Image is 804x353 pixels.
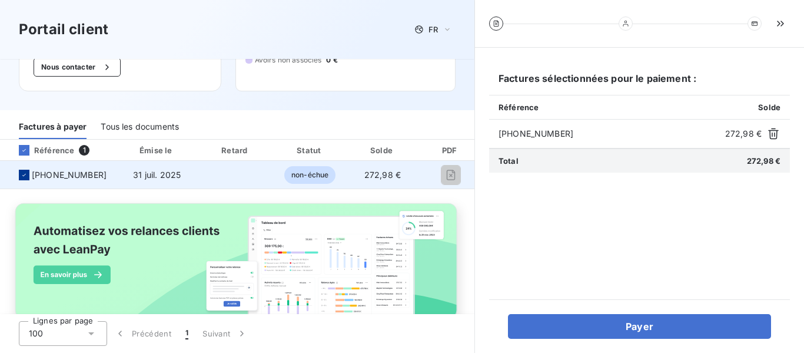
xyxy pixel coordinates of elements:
h3: Portail client [19,19,108,40]
div: Retard [200,144,271,156]
span: Total [499,156,519,166]
span: 272,98 € [364,170,401,180]
span: 0 € [326,55,337,65]
div: Émise le [118,144,195,156]
button: Nous contacter [34,58,121,77]
span: 272,98 € [725,128,762,140]
button: Payer [508,314,771,339]
div: Tous les documents [101,114,179,139]
button: 1 [178,321,195,346]
img: banner [5,196,470,338]
span: 1 [79,145,89,156]
span: Référence [499,103,539,112]
div: Statut [275,144,344,156]
span: 31 juil. 2025 [133,170,181,180]
span: [PHONE_NUMBER] [32,169,107,181]
span: 272,98 € [747,156,780,166]
span: Solde [758,103,780,112]
div: Factures à payer [19,114,87,139]
span: Avoirs non associés [255,55,322,65]
span: 1 [185,328,188,339]
button: Précédent [107,321,178,346]
span: non-échue [284,166,335,184]
button: Suivant [195,321,255,346]
span: 100 [29,328,43,339]
span: [PHONE_NUMBER] [499,128,720,140]
span: FR [428,25,438,34]
h6: Factures sélectionnées pour le paiement : [489,71,790,95]
div: PDF [421,144,480,156]
div: Solde [349,144,416,156]
div: Référence [9,145,74,156]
